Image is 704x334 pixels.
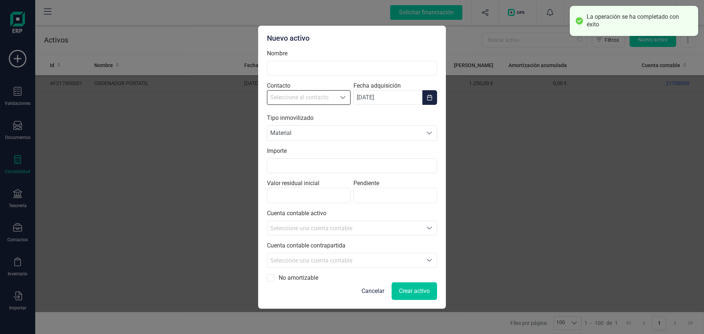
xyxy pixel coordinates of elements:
[353,90,422,105] input: Fecha adquisición
[353,179,437,203] label: Pendiente
[422,221,437,235] div: Seleccione una cuenta
[267,209,437,218] label: Cuenta contable activo
[267,114,437,122] label: Tipo inmovilizado
[354,282,392,300] button: Cancelar
[392,282,437,300] button: Crear activo
[270,257,352,264] span: Seleccione una cuenta contable
[422,253,437,267] div: Seleccione una cuenta
[267,274,318,282] label: No amortizable
[267,274,274,282] input: No amortizable
[422,90,437,105] button: Fecha adquisición
[267,147,437,155] label: Importe
[270,225,352,232] span: Seleccione una cuenta contable
[267,81,351,108] label: Contacto
[587,13,693,29] div: La operación se ha completado con éxito
[353,81,437,108] label: Fecha adquisición
[267,49,437,58] label: Nombre
[267,241,437,250] label: Cuenta contable contrapartida
[267,90,335,105] span: Seleccione al contacto
[267,126,422,140] span: Material
[422,126,437,140] div: Seleccione una opción
[362,287,384,296] span: Cancelar
[267,33,437,43] div: Nuevo activo
[399,287,430,296] span: Crear activo
[267,179,351,203] label: Valor residual inicial
[353,188,437,203] input: Pendiente
[267,188,351,203] input: Valor residual inicial
[335,92,350,103] div: Seleccione al contacto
